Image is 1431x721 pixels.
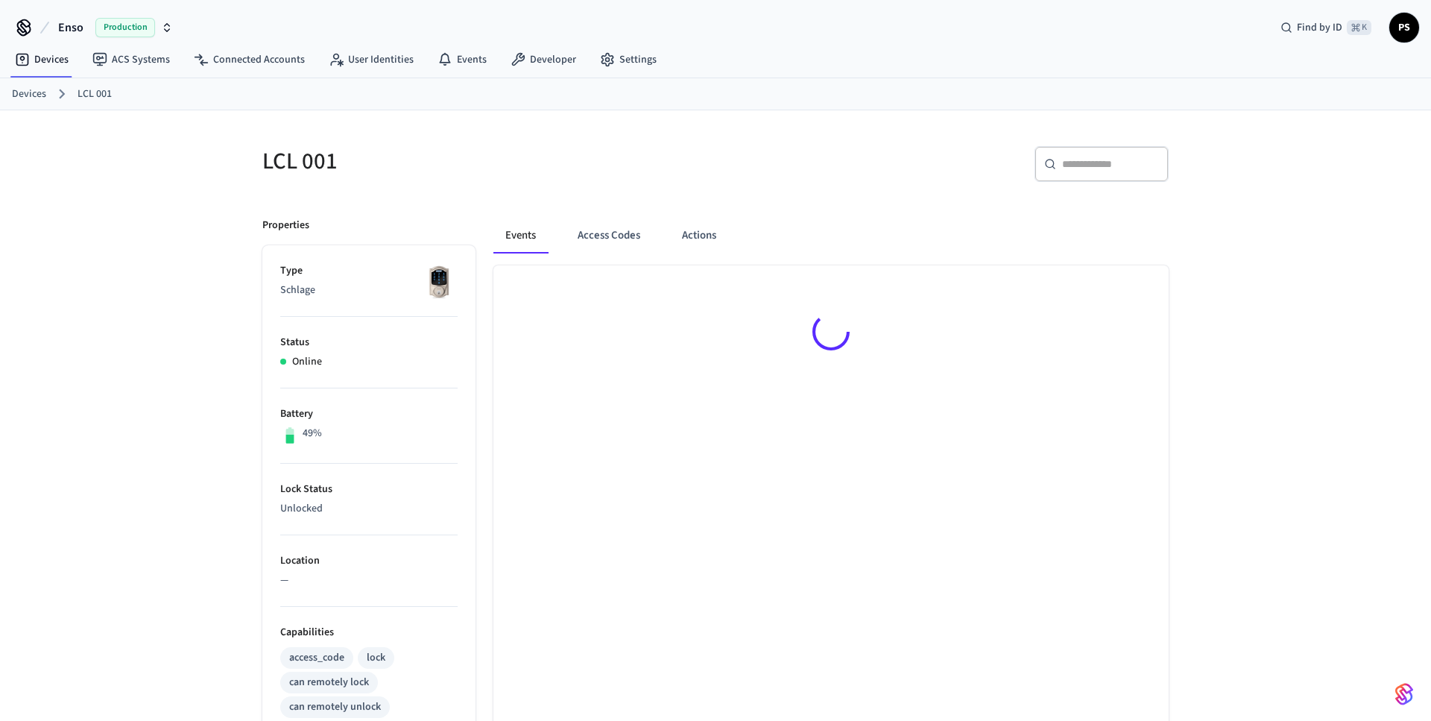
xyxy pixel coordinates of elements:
[499,46,588,73] a: Developer
[1389,13,1419,42] button: PS
[493,218,1169,254] div: ant example
[280,283,458,298] p: Schlage
[420,263,458,300] img: Schlage Sense Smart Deadbolt with Camelot Trim, Front
[588,46,669,73] a: Settings
[262,218,309,233] p: Properties
[566,218,652,254] button: Access Codes
[1391,14,1418,41] span: PS
[3,46,80,73] a: Devices
[280,406,458,422] p: Battery
[280,501,458,517] p: Unlocked
[292,354,322,370] p: Online
[289,699,381,715] div: can remotely unlock
[78,86,112,102] a: LCL 001
[317,46,426,73] a: User Identities
[289,650,344,666] div: access_code
[58,19,83,37] span: Enso
[670,218,728,254] button: Actions
[280,553,458,569] p: Location
[1347,20,1371,35] span: ⌘ K
[95,18,155,37] span: Production
[280,263,458,279] p: Type
[1297,20,1342,35] span: Find by ID
[280,625,458,640] p: Capabilities
[367,650,385,666] div: lock
[280,482,458,497] p: Lock Status
[289,675,369,690] div: can remotely lock
[262,146,707,177] h5: LCL 001
[12,86,46,102] a: Devices
[1269,14,1383,41] div: Find by ID⌘ K
[280,573,458,588] p: —
[426,46,499,73] a: Events
[80,46,182,73] a: ACS Systems
[280,335,458,350] p: Status
[303,426,322,441] p: 49%
[182,46,317,73] a: Connected Accounts
[1395,682,1413,706] img: SeamLogoGradient.69752ec5.svg
[493,218,548,254] button: Events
